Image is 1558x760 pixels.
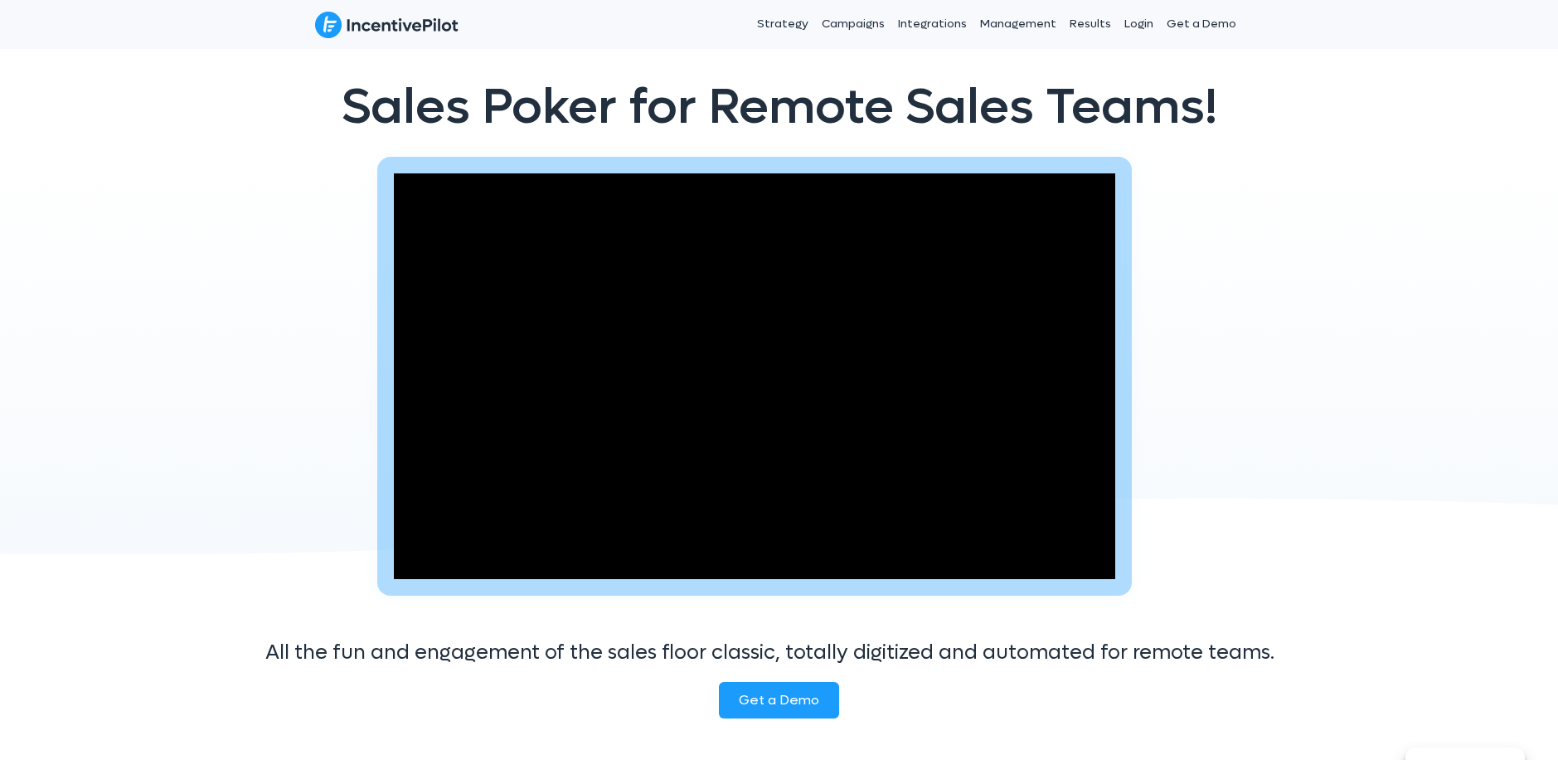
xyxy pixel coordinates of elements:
[1063,3,1118,45] a: Results
[1160,3,1243,45] a: Get a Demo
[637,3,1244,45] nav: Header Menu
[750,3,815,45] a: Strategy
[719,682,839,718] a: Get a Demo
[891,3,973,45] a: Integrations
[342,75,1217,139] span: Sales Poker for Remote Sales Teams!
[315,11,459,39] img: IncentivePilot
[815,3,891,45] a: Campaigns
[739,691,819,709] span: Get a Demo
[265,637,1293,669] p: All the fun and engagement of the sales floor classic, totally digitized and automated for remote...
[973,3,1063,45] a: Management
[1118,3,1160,45] a: Login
